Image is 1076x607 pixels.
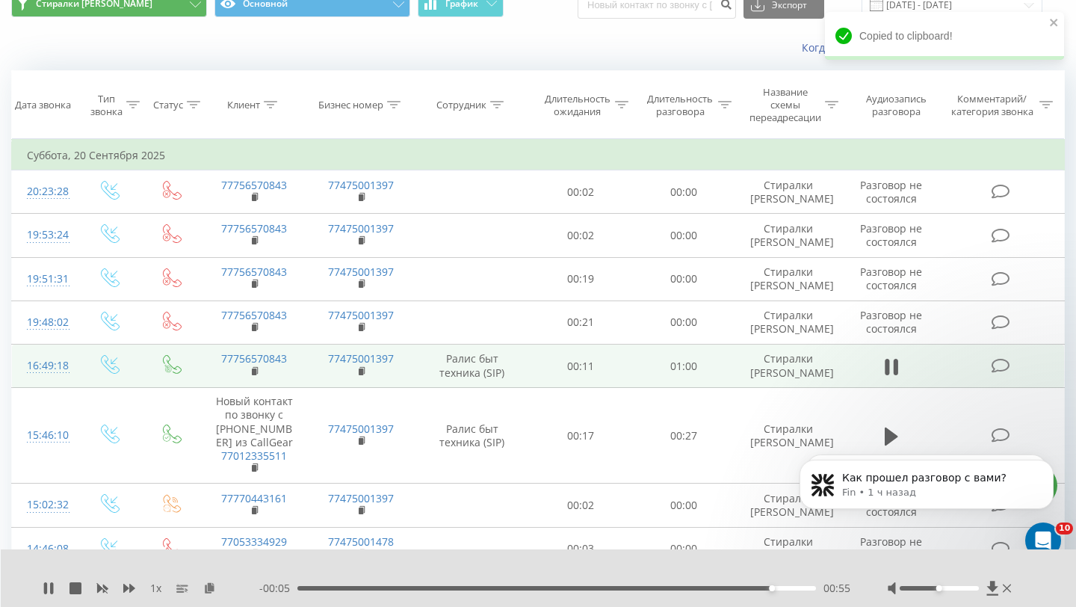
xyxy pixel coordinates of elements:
td: 00:02 [530,214,633,257]
td: 00:03 [530,527,633,570]
div: Название схемы переадресации [749,86,821,124]
td: Новый контакт по звонку с [PHONE_NUMBER] из CallGear [201,388,308,484]
td: 00:11 [530,345,633,388]
a: 77475001397 [328,178,394,192]
a: 77475001397 [328,221,394,235]
span: 10 [1056,523,1073,534]
div: 16:49:18 [27,351,63,380]
td: 00:00 [632,257,735,301]
span: Разговор не состоялся [860,265,922,292]
td: 01:00 [632,345,735,388]
a: 77053334929 [221,534,287,549]
div: 14:46:08 [27,534,63,564]
div: Бизнес номер [318,99,383,111]
div: 19:51:31 [27,265,63,294]
div: Статус [153,99,183,111]
td: 00:02 [530,170,633,214]
div: Длительность ожидания [543,93,612,118]
button: close [1049,16,1060,31]
div: Accessibility label [936,585,942,591]
div: Сотрудник [436,99,486,111]
td: Стиралки [PERSON_NAME] [735,527,842,570]
td: 00:00 [632,484,735,527]
td: Ралис быт техника (SIP) [415,345,530,388]
td: Стиралки [PERSON_NAME] [735,257,842,301]
td: Стиралки [PERSON_NAME] [735,170,842,214]
a: 77012335511 [221,449,287,463]
div: 20:23:28 [27,177,63,206]
iframe: Intercom notifications сообщение [777,428,1076,567]
a: 77756570843 [221,178,287,192]
div: 15:46:10 [27,421,63,450]
td: Стиралки [PERSON_NAME] [735,301,842,344]
div: Длительность разговора [646,93,714,118]
a: 77475001478 [328,534,394,549]
a: 77475001397 [328,265,394,279]
div: 15:02:32 [27,490,63,520]
td: Стиралки [PERSON_NAME] [735,345,842,388]
a: 77756570843 [221,265,287,279]
div: Клиент [227,99,260,111]
td: Ралис быт техника (SIP) [415,388,530,484]
div: Copied to clipboard! [825,12,1064,60]
td: 00:00 [632,214,735,257]
a: 77756570843 [221,308,287,322]
a: Когда данные могут отличаться от других систем [802,40,1065,55]
td: 00:02 [530,484,633,527]
a: 77475001397 [328,422,394,436]
td: 00:00 [632,170,735,214]
td: 00:00 [632,301,735,344]
span: - 00:05 [259,581,297,596]
span: Разговор не состоялся [860,308,922,336]
a: 77475001397 [328,308,394,322]
span: Разговор не состоялся [860,221,922,249]
a: 77756570843 [221,221,287,235]
span: 1 x [150,581,161,596]
div: Комментарий/категория звонка [948,93,1036,118]
span: 00:55 [823,581,850,596]
td: 00:17 [530,388,633,484]
div: 19:53:24 [27,221,63,250]
a: 77475001397 [328,351,394,366]
div: Дата звонка [15,99,71,111]
div: 19:48:02 [27,308,63,337]
td: Суббота, 20 Сентября 2025 [12,141,1065,170]
a: 77770443161 [221,491,287,505]
div: Тип звонка [90,93,123,118]
div: Аудиозапись разговора [856,93,937,118]
td: 00:27 [632,388,735,484]
a: 77475001397 [328,491,394,505]
td: Стиралки [PERSON_NAME] [735,388,842,484]
span: Разговор не состоялся [860,178,922,206]
td: 00:21 [530,301,633,344]
td: 00:19 [530,257,633,301]
a: 77756570843 [221,351,287,366]
iframe: Intercom live chat [1025,523,1061,558]
td: Стиралки [PERSON_NAME] [735,214,842,257]
div: Accessibility label [769,585,775,591]
td: 00:00 [632,527,735,570]
td: Стиралки [PERSON_NAME] [735,484,842,527]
